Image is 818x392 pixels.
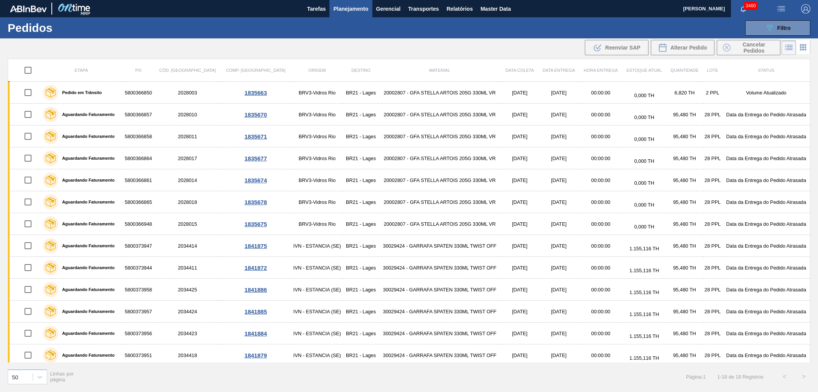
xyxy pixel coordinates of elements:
[666,301,703,323] td: 95,480 TH
[501,279,538,301] td: [DATE]
[8,213,810,235] a: Aguardando Faturamento58003669482028015BRV3-Vidros RioBR21 - Lages20002807 - GFA STELLA ARTOIS 20...
[123,82,154,104] td: 5800366850
[543,68,575,73] span: Data entrega
[222,89,290,96] div: 1835663
[723,257,810,279] td: Data da Entrega do Pedido Atrasada
[703,104,723,126] td: 28 PPL
[58,353,115,357] label: Aguardando Faturamento
[605,45,640,51] span: Reenviar SAP
[154,301,221,323] td: 2034424
[291,169,344,191] td: BRV3-Vidros Rio
[723,82,810,104] td: Volume Atualizado
[703,235,723,257] td: 28 PPL
[703,213,723,235] td: 28 PPL
[154,279,221,301] td: 2034425
[501,257,538,279] td: [DATE]
[378,301,501,323] td: 30029424 - GARRAFA SPATEN 330ML TWIST OFF
[634,114,654,120] span: 0,000 TH
[666,191,703,213] td: 95,480 TH
[344,82,378,104] td: BR21 - Lages
[291,323,344,344] td: IVN - ESTANCIA (SE)
[579,169,622,191] td: 00:00:00
[58,156,115,160] label: Aguardando Faturamento
[154,257,221,279] td: 2034411
[58,309,115,314] label: Aguardando Faturamento
[8,104,810,126] a: Aguardando Faturamento58003668572028010BRV3-Vidros RioBR21 - Lages20002807 - GFA STELLA ARTOIS 20...
[538,344,579,366] td: [DATE]
[154,126,221,147] td: 2028011
[8,126,810,147] a: Aguardando Faturamento58003668582028011BRV3-Vidros RioBR21 - Lages20002807 - GFA STELLA ARTOIS 20...
[123,279,154,301] td: 5800373958
[634,93,654,98] span: 0,000 TH
[723,191,810,213] td: Data da Entrega do Pedido Atrasada
[501,323,538,344] td: [DATE]
[501,344,538,366] td: [DATE]
[344,147,378,169] td: BR21 - Lages
[703,279,723,301] td: 28 PPL
[222,308,290,315] div: 1841885
[666,147,703,169] td: 95,480 TH
[634,202,654,208] span: 0,000 TH
[723,235,810,257] td: Data da Entrega do Pedido Atrasada
[344,126,378,147] td: BR21 - Lages
[670,68,698,73] span: Quantidade
[707,68,718,73] span: Lote
[8,23,124,32] h1: Pedidos
[538,169,579,191] td: [DATE]
[58,331,115,336] label: Aguardando Faturamento
[666,323,703,344] td: 95,480 TH
[723,126,810,147] td: Data da Entrega do Pedido Atrasada
[222,352,290,359] div: 1841879
[222,221,290,227] div: 1835675
[670,45,707,51] span: Alterar Pedido
[154,191,221,213] td: 2028018
[731,3,755,14] button: Notificações
[333,4,368,13] span: Planejamento
[307,4,326,13] span: Tarefas
[123,191,154,213] td: 5800366865
[123,344,154,366] td: 5800373951
[222,133,290,140] div: 1835671
[226,68,285,73] span: Comp. [GEOGRAPHIC_DATA]
[717,374,764,380] span: 1 - 18 de 18 Registros
[123,257,154,279] td: 5800373944
[579,344,622,366] td: 00:00:00
[703,301,723,323] td: 28 PPL
[481,4,511,13] span: Master Data
[58,90,102,95] label: Pedido em Trânsito
[745,20,810,36] button: Filtro
[723,104,810,126] td: Data da Entrega do Pedido Atrasada
[291,257,344,279] td: IVN - ESTANCIA (SE)
[686,374,706,380] span: Página : 1
[723,301,810,323] td: Data da Entrega do Pedido Atrasada
[501,235,538,257] td: [DATE]
[378,82,501,104] td: 20002807 - GFA STELLA ARTOIS 205G 330ML VR
[291,126,344,147] td: BRV3-Vidros Rio
[629,355,659,361] span: 1.155,116 TH
[344,235,378,257] td: BR21 - Lages
[501,147,538,169] td: [DATE]
[58,134,115,139] label: Aguardando Faturamento
[501,191,538,213] td: [DATE]
[8,235,810,257] a: Aguardando Faturamento58003739472034414IVN - ESTANCIA (SE)BR21 - Lages30029424 - GARRAFA SPATEN 3...
[744,2,757,10] span: 3460
[58,222,115,226] label: Aguardando Faturamento
[775,367,794,386] button: <
[123,169,154,191] td: 5800366861
[579,301,622,323] td: 00:00:00
[222,265,290,271] div: 1841872
[666,344,703,366] td: 95,480 TH
[758,68,774,73] span: Status
[666,104,703,126] td: 95,480 TH
[801,4,810,13] img: Logout
[154,82,221,104] td: 2028003
[723,169,810,191] td: Data da Entrega do Pedido Atrasada
[378,213,501,235] td: 20002807 - GFA STELLA ARTOIS 205G 330ML VR
[446,4,472,13] span: Relatórios
[291,147,344,169] td: BRV3-Vidros Rio
[376,4,401,13] span: Gerencial
[501,301,538,323] td: [DATE]
[378,279,501,301] td: 30029424 - GARRAFA SPATEN 330ML TWIST OFF
[629,268,659,273] span: 1.155,116 TH
[378,169,501,191] td: 20002807 - GFA STELLA ARTOIS 205G 330ML VR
